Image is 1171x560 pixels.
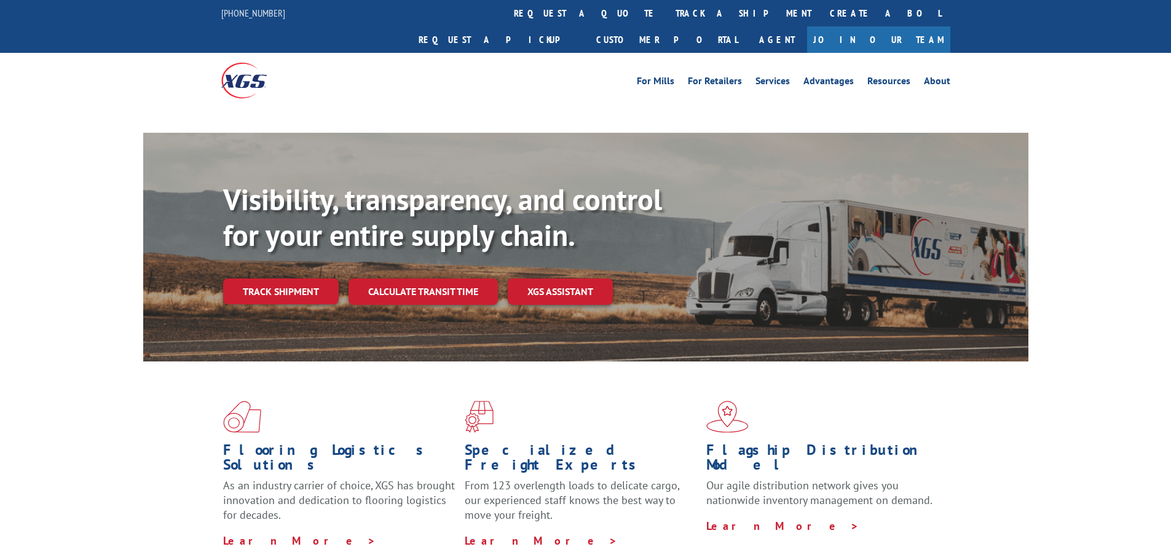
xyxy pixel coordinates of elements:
[706,401,749,433] img: xgs-icon-flagship-distribution-model-red
[221,7,285,19] a: [PHONE_NUMBER]
[465,401,494,433] img: xgs-icon-focused-on-flooring-red
[465,443,697,478] h1: Specialized Freight Experts
[803,76,854,90] a: Advantages
[807,26,950,53] a: Join Our Team
[688,76,742,90] a: For Retailers
[465,534,618,548] a: Learn More >
[465,478,697,533] p: From 123 overlength loads to delicate cargo, our experienced staff knows the best way to move you...
[223,278,339,304] a: Track shipment
[508,278,613,305] a: XGS ASSISTANT
[747,26,807,53] a: Agent
[223,534,376,548] a: Learn More >
[223,401,261,433] img: xgs-icon-total-supply-chain-intelligence-red
[924,76,950,90] a: About
[706,478,932,507] span: Our agile distribution network gives you nationwide inventory management on demand.
[223,478,455,522] span: As an industry carrier of choice, XGS has brought innovation and dedication to flooring logistics...
[409,26,587,53] a: Request a pickup
[349,278,498,305] a: Calculate transit time
[706,443,939,478] h1: Flagship Distribution Model
[706,519,859,533] a: Learn More >
[223,180,662,254] b: Visibility, transparency, and control for your entire supply chain.
[587,26,747,53] a: Customer Portal
[637,76,674,90] a: For Mills
[223,443,455,478] h1: Flooring Logistics Solutions
[867,76,910,90] a: Resources
[755,76,790,90] a: Services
